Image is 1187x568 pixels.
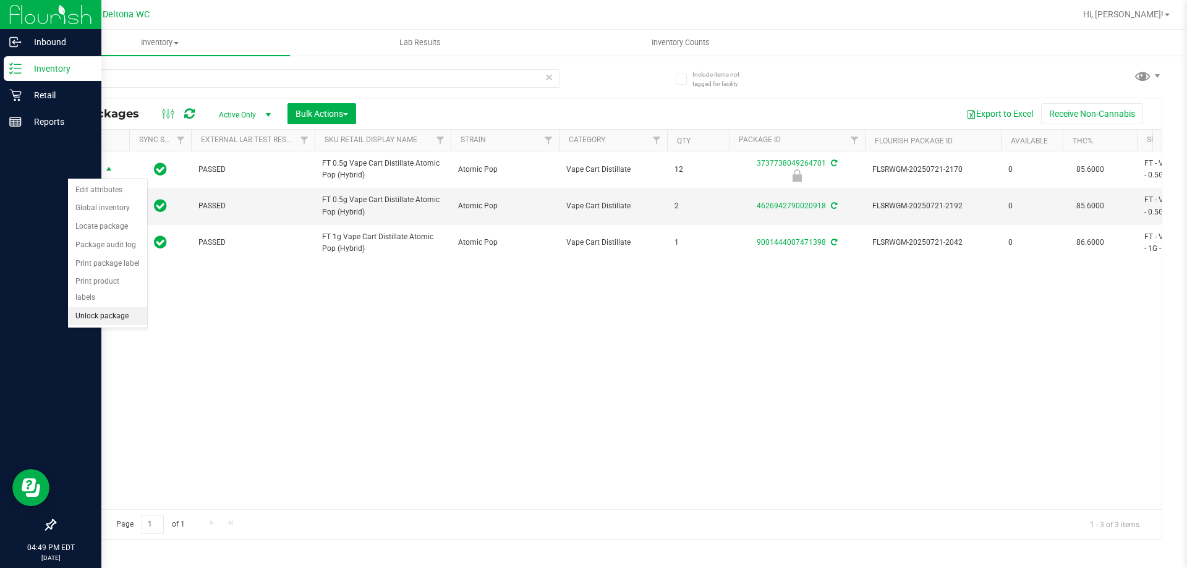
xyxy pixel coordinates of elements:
span: FT 0.5g Vape Cart Distillate Atomic Pop (Hybrid) [322,194,443,218]
span: 0 [1008,237,1055,248]
li: Print package label [68,255,147,273]
a: 9001444007471398 [757,238,826,247]
a: Inventory [30,30,290,56]
a: Filter [538,130,559,151]
a: Sync Status [139,135,187,144]
li: Package audit log [68,236,147,255]
span: Atomic Pop [458,164,551,176]
span: Bulk Actions [296,109,348,119]
span: Sync from Compliance System [829,201,837,210]
a: Filter [647,130,667,151]
a: External Lab Test Result [201,135,298,144]
li: Unlock package [68,307,147,326]
span: FLSRWGM-20250721-2042 [872,237,993,248]
span: All Packages [64,107,151,121]
a: Package ID [739,135,781,144]
span: Inventory Counts [635,37,726,48]
span: FLSRWGM-20250721-2170 [872,164,993,176]
button: Receive Non-Cannabis [1041,103,1143,124]
p: Reports [22,114,96,129]
input: Search Package ID, Item Name, SKU, Lot or Part Number... [54,69,559,88]
div: Newly Received [727,169,867,182]
inline-svg: Inbound [9,36,22,48]
span: Clear [545,69,553,85]
span: Vape Cart Distillate [566,200,660,212]
li: Edit attributes [68,181,147,200]
a: 4626942790020918 [757,201,826,210]
a: Filter [430,130,451,151]
span: In Sync [154,161,167,178]
a: 3737738049264701 [757,159,826,167]
span: In Sync [154,234,167,251]
a: Strain [461,135,486,144]
span: 0 [1008,200,1055,212]
a: Sku Retail Display Name [325,135,417,144]
span: Hi, [PERSON_NAME]! [1083,9,1164,19]
span: 0 [1008,164,1055,176]
span: Sync from Compliance System [829,159,837,167]
p: Inbound [22,35,96,49]
button: Export to Excel [958,103,1041,124]
span: Lab Results [383,37,457,48]
span: 1 [674,237,721,248]
span: 1 - 3 of 3 items [1080,515,1149,533]
span: FT 0.5g Vape Cart Distillate Atomic Pop (Hybrid) [322,158,443,181]
span: PASSED [198,164,307,176]
span: select [101,161,117,179]
span: Vape Cart Distillate [566,237,660,248]
a: Available [1011,137,1048,145]
a: Filter [171,130,191,151]
a: Category [569,135,605,144]
span: Inventory [30,37,290,48]
inline-svg: Reports [9,116,22,128]
a: Flourish Package ID [875,137,953,145]
a: SKU Name [1147,135,1184,144]
span: 86.6000 [1070,234,1110,252]
inline-svg: Inventory [9,62,22,75]
span: FT 1g Vape Cart Distillate Atomic Pop (Hybrid) [322,231,443,255]
li: Print product labels [68,273,147,307]
span: 2 [674,200,721,212]
p: Inventory [22,61,96,76]
a: Qty [677,137,691,145]
button: Bulk Actions [287,103,356,124]
iframe: Resource center [12,469,49,506]
span: PASSED [198,200,307,212]
inline-svg: Retail [9,89,22,101]
span: PASSED [198,237,307,248]
span: FLSRWGM-20250721-2192 [872,200,993,212]
li: Locate package [68,218,147,236]
p: 04:49 PM EDT [6,542,96,553]
a: THC% [1073,137,1093,145]
a: Inventory Counts [550,30,810,56]
span: Page of 1 [106,515,195,534]
span: Atomic Pop [458,200,551,212]
p: Retail [22,88,96,103]
span: 85.6000 [1070,197,1110,215]
span: 85.6000 [1070,161,1110,179]
p: [DATE] [6,553,96,562]
span: Include items not tagged for facility [692,70,754,88]
span: Vape Cart Distillate [566,164,660,176]
input: 1 [142,515,164,534]
span: In Sync [154,197,167,214]
a: Lab Results [290,30,550,56]
span: Atomic Pop [458,237,551,248]
a: Filter [845,130,865,151]
a: Filter [294,130,315,151]
span: 12 [674,164,721,176]
span: Deltona WC [103,9,150,20]
span: Sync from Compliance System [829,238,837,247]
li: Global inventory [68,199,147,218]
